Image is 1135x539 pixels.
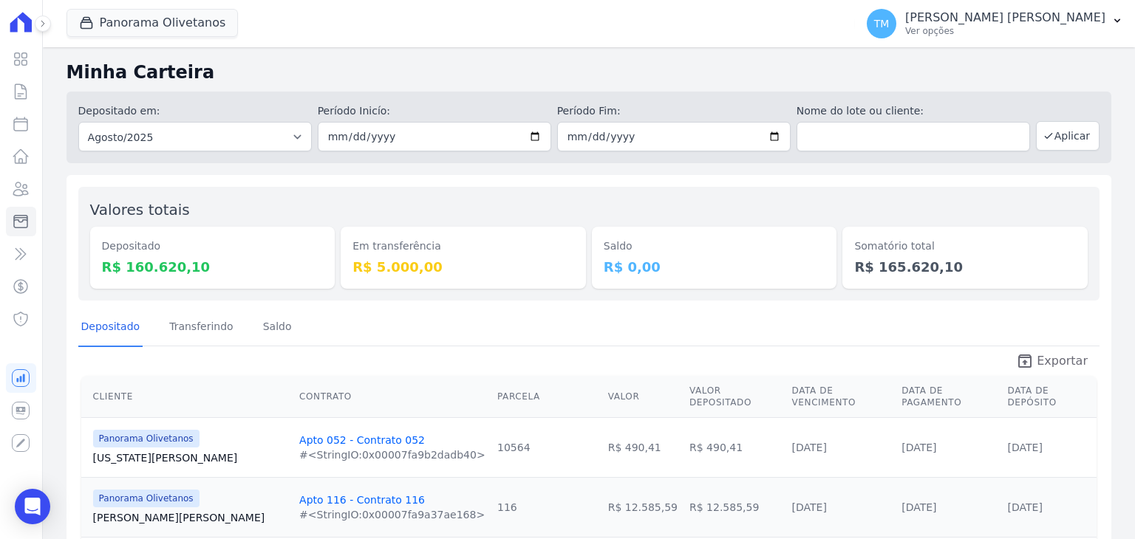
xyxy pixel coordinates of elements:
[299,507,485,522] div: #<StringIO:0x00007fa9a37ae168>
[78,105,160,117] label: Depositado em:
[905,10,1105,25] p: [PERSON_NAME] [PERSON_NAME]
[896,376,1001,418] th: Data de Pagamento
[491,376,602,418] th: Parcela
[93,490,200,507] span: Panorama Olivetanos
[874,18,890,29] span: TM
[318,103,551,119] label: Período Inicío:
[81,376,293,418] th: Cliente
[792,442,827,453] a: [DATE]
[854,238,1076,254] dt: Somatório total
[93,450,287,465] a: [US_STATE][PERSON_NAME]
[797,103,1030,119] label: Nome do lote ou cliente:
[1008,501,1043,513] a: [DATE]
[90,201,190,219] label: Valores totais
[901,501,936,513] a: [DATE]
[684,376,786,418] th: Valor Depositado
[1008,442,1043,453] a: [DATE]
[602,417,684,477] td: R$ 490,41
[1002,376,1097,418] th: Data de Depósito
[684,417,786,477] td: R$ 490,41
[299,494,425,506] a: Apto 116 - Contrato 116
[1004,352,1100,373] a: unarchive Exportar
[102,257,324,277] dd: R$ 160.620,10
[93,510,287,525] a: [PERSON_NAME][PERSON_NAME]
[67,9,239,37] button: Panorama Olivetanos
[786,376,896,418] th: Data de Vencimento
[602,477,684,537] td: R$ 12.585,59
[604,257,825,277] dd: R$ 0,00
[855,3,1135,44] button: TM [PERSON_NAME] [PERSON_NAME] Ver opções
[293,376,491,418] th: Contrato
[854,257,1076,277] dd: R$ 165.620,10
[299,434,425,446] a: Apto 052 - Contrato 052
[299,447,485,462] div: #<StringIO:0x00007fa9b2dadb40>
[166,309,236,347] a: Transferindo
[684,477,786,537] td: R$ 12.585,59
[1036,121,1100,151] button: Aplicar
[352,238,574,254] dt: Em transferência
[102,238,324,254] dt: Depositado
[352,257,574,277] dd: R$ 5.000,00
[497,442,531,453] a: 10564
[15,489,50,524] div: Open Intercom Messenger
[67,59,1111,86] h2: Minha Carteira
[557,103,791,119] label: Período Fim:
[602,376,684,418] th: Valor
[78,309,143,347] a: Depositado
[604,238,825,254] dt: Saldo
[497,501,517,513] a: 116
[93,430,200,447] span: Panorama Olivetanos
[260,309,295,347] a: Saldo
[905,25,1105,37] p: Ver opções
[1037,352,1088,370] span: Exportar
[792,501,827,513] a: [DATE]
[1016,352,1034,370] i: unarchive
[901,442,936,453] a: [DATE]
